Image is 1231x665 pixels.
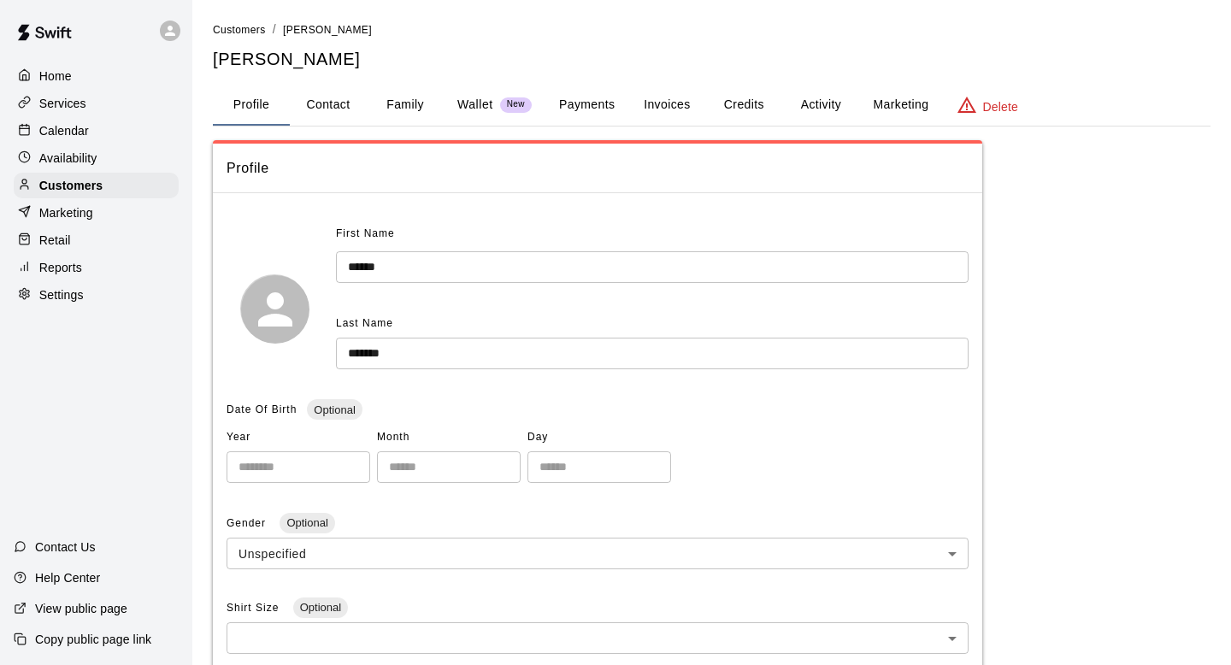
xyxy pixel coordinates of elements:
[280,516,334,529] span: Optional
[39,232,71,249] p: Retail
[39,68,72,85] p: Home
[283,24,372,36] span: [PERSON_NAME]
[35,538,96,556] p: Contact Us
[14,282,179,308] a: Settings
[14,63,179,89] a: Home
[227,424,370,451] span: Year
[290,85,367,126] button: Contact
[227,517,269,529] span: Gender
[273,21,276,38] li: /
[307,403,362,416] span: Optional
[859,85,942,126] button: Marketing
[628,85,705,126] button: Invoices
[39,259,82,276] p: Reports
[14,200,179,226] a: Marketing
[14,227,179,253] a: Retail
[213,21,1210,39] nav: breadcrumb
[35,569,100,586] p: Help Center
[14,145,179,171] a: Availability
[213,85,290,126] button: Profile
[39,204,93,221] p: Marketing
[213,48,1210,71] h5: [PERSON_NAME]
[14,173,179,198] a: Customers
[14,118,179,144] a: Calendar
[14,255,179,280] a: Reports
[293,601,348,614] span: Optional
[336,221,395,248] span: First Name
[39,95,86,112] p: Services
[545,85,628,126] button: Payments
[500,99,532,110] span: New
[377,424,521,451] span: Month
[227,538,969,569] div: Unspecified
[39,286,84,303] p: Settings
[457,96,493,114] p: Wallet
[527,424,671,451] span: Day
[705,85,782,126] button: Credits
[227,157,969,179] span: Profile
[39,122,89,139] p: Calendar
[367,85,444,126] button: Family
[35,600,127,617] p: View public page
[983,98,1018,115] p: Delete
[782,85,859,126] button: Activity
[39,150,97,167] p: Availability
[336,317,393,329] span: Last Name
[213,22,266,36] a: Customers
[227,602,283,614] span: Shirt Size
[213,85,1210,126] div: basic tabs example
[227,403,297,415] span: Date Of Birth
[213,24,266,36] span: Customers
[39,177,103,194] p: Customers
[14,91,179,116] a: Services
[35,631,151,648] p: Copy public page link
